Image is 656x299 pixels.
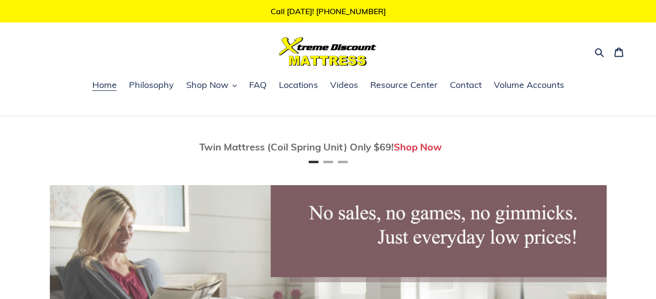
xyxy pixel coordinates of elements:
[129,79,174,91] span: Philosophy
[249,79,267,91] span: FAQ
[279,79,318,91] span: Locations
[279,37,377,66] img: Xtreme Discount Mattress
[274,78,323,93] a: Locations
[87,78,122,93] a: Home
[244,78,272,93] a: FAQ
[199,141,394,153] span: Twin Mattress (Coil Spring Unit) Only $69!
[394,141,442,153] a: Shop Now
[365,78,443,93] a: Resource Center
[124,78,179,93] a: Philosophy
[92,79,117,91] span: Home
[186,79,229,91] span: Shop Now
[330,79,358,91] span: Videos
[494,79,564,91] span: Volume Accounts
[181,78,242,93] button: Shop Now
[309,161,318,163] button: Page 1
[450,79,482,91] span: Contact
[338,161,348,163] button: Page 3
[370,79,438,91] span: Resource Center
[445,78,487,93] a: Contact
[489,78,569,93] a: Volume Accounts
[325,78,363,93] a: Videos
[323,161,333,163] button: Page 2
